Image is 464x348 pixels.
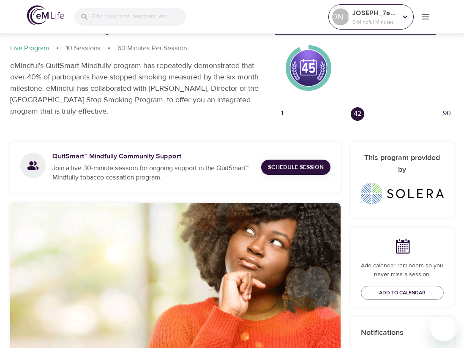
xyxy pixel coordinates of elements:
[10,43,49,53] p: Live Program
[342,57,426,79] p: 3 more days until your badge!
[361,152,444,177] h6: This program provided by
[10,60,265,117] p: eMindful's QuitSmart Mindfully program has repeatedly demonstrated that over 40% of participants ...
[430,314,457,341] iframe: Button to launch messaging window
[361,183,444,204] img: Solera%20logo_horz_full%20color_2020.png
[352,18,397,26] p: 0 Mindful Minutes
[52,152,254,161] h5: QuitSmart™ Mindfully Community Support
[379,288,426,297] span: Add to Calendar
[10,43,265,53] nav: breadcrumb
[275,106,289,121] div: 1
[350,106,365,122] div: 42
[439,106,454,121] div: 90
[361,286,444,300] button: Add to Calendar
[352,8,397,18] p: JOSEPH_7e03ed
[414,5,437,28] button: menu
[27,5,64,25] img: logo
[92,8,186,26] input: Find programs, teachers, etc...
[261,160,330,175] a: Schedule Session
[66,43,101,53] p: 10 Sessions
[361,261,444,279] p: Add calendar reminders so you never miss a session.
[332,8,349,25] div: [PERSON_NAME]
[117,43,187,53] p: 60 Minutes Per Session
[52,163,254,183] p: Join a live 30-minute session for ongoing support in the QuitSmart™ Mindfully tobacco cessation p...
[268,162,324,173] span: Schedule Session
[361,327,444,338] p: Notifications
